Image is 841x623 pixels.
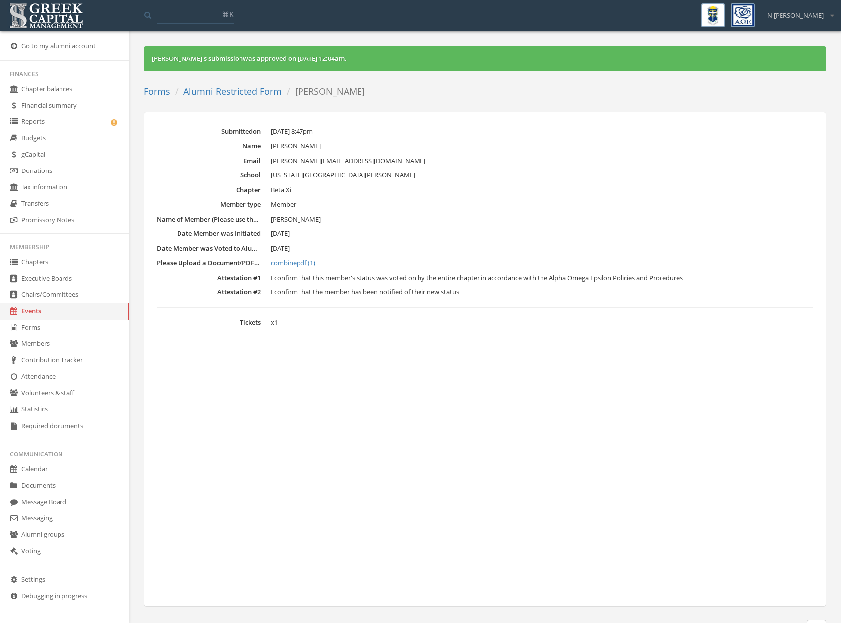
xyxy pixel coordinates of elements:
dt: School [157,170,261,180]
span: [DATE] [271,244,290,253]
span: [PERSON_NAME] [271,215,321,224]
dd: Beta Xi [271,185,813,195]
div: [PERSON_NAME] 's submission was approved on . [152,54,818,63]
dt: Name [157,141,261,151]
a: combinepdf (1) [271,258,813,268]
span: [DATE] [271,229,290,238]
span: [DATE] 8:47pm [271,127,313,136]
dd: [PERSON_NAME] [271,141,813,151]
dt: Attestation #1 [157,273,261,283]
span: I confirm that the member has been notified of their new status [271,287,459,296]
a: Alumni Restricted Form [183,85,282,97]
dd: [US_STATE][GEOGRAPHIC_DATA][PERSON_NAME] [271,170,813,180]
dt: Chapter [157,185,261,195]
dd: Member [271,200,813,210]
dt: Name of Member (Please use their GCM Listed Name) [157,215,261,224]
dt: Tickets [157,318,261,327]
dt: Date Member was Initiated [157,229,261,238]
li: [PERSON_NAME] [282,85,365,98]
span: [DATE] 12:04am [298,54,345,63]
a: Forms [144,85,170,97]
span: I confirm that this member's status was voted on by the entire chapter in accordance with the Alp... [271,273,683,282]
dt: Submitted on [157,127,261,136]
dt: Member type [157,200,261,209]
dt: Attestation #2 [157,287,261,297]
dd: x 1 [271,318,813,328]
span: N [PERSON_NAME] [767,11,824,20]
dt: Date Member was Voted to Alum Restricted Status by the Chapter [157,244,261,253]
dd: [PERSON_NAME][EMAIL_ADDRESS][DOMAIN_NAME] [271,156,813,166]
div: N [PERSON_NAME] [761,3,834,20]
span: ⌘K [222,9,234,19]
dt: Email [157,156,261,166]
dt: Please Upload a Document/PDF that contains the specific reasoning/evidence behind why this member... [157,258,261,268]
